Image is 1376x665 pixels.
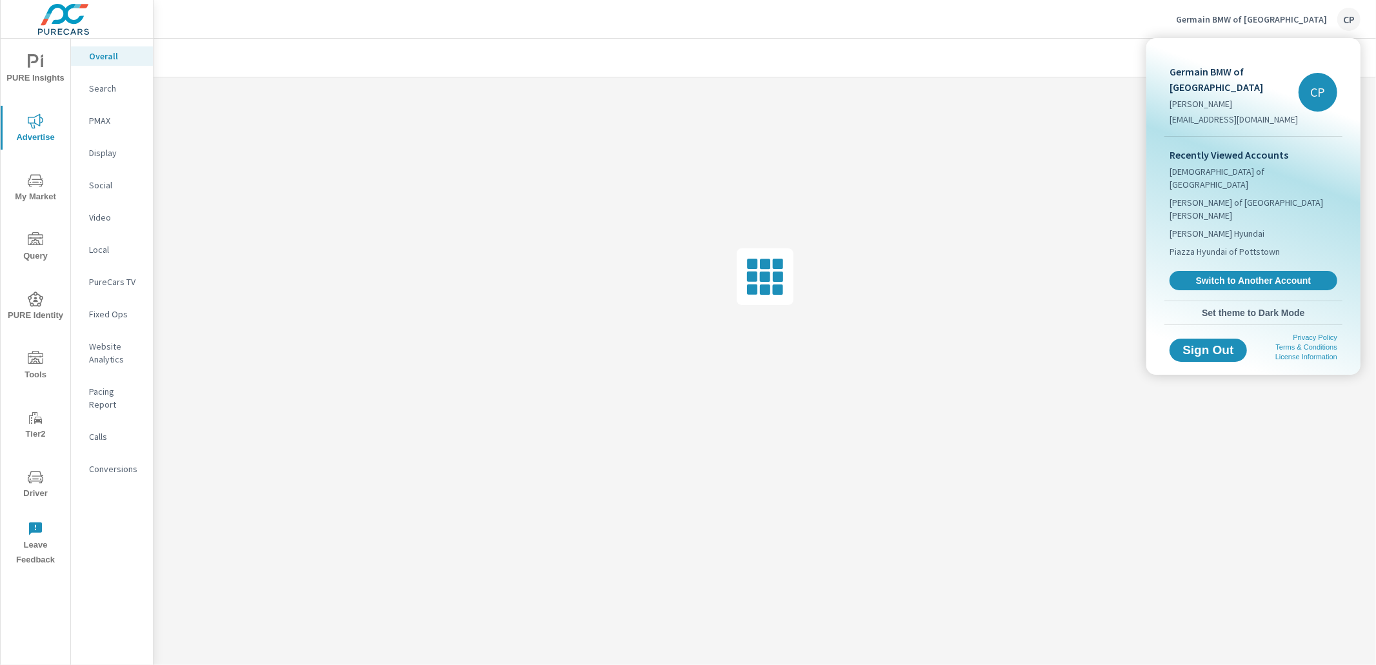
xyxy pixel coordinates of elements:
span: [PERSON_NAME] Hyundai [1170,227,1264,240]
p: [PERSON_NAME] [1170,97,1299,110]
p: Germain BMW of [GEOGRAPHIC_DATA] [1170,64,1299,95]
a: Privacy Policy [1293,333,1337,341]
a: License Information [1275,353,1337,361]
a: Switch to Another Account [1170,271,1337,290]
span: [PERSON_NAME] of [GEOGRAPHIC_DATA][PERSON_NAME] [1170,196,1337,222]
button: Set theme to Dark Mode [1164,301,1342,324]
span: Switch to Another Account [1177,275,1330,286]
span: Sign Out [1180,344,1237,356]
div: CP [1299,73,1337,112]
button: Sign Out [1170,339,1247,362]
p: [EMAIL_ADDRESS][DOMAIN_NAME] [1170,113,1299,126]
a: Terms & Conditions [1276,343,1337,351]
span: Piazza Hyundai of Pottstown [1170,245,1280,258]
span: Set theme to Dark Mode [1170,307,1337,319]
p: Recently Viewed Accounts [1170,147,1337,163]
span: [DEMOGRAPHIC_DATA] of [GEOGRAPHIC_DATA] [1170,165,1337,191]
